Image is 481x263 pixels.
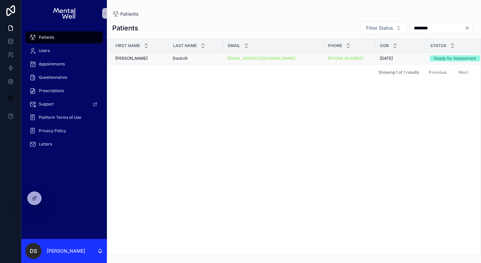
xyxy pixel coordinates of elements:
[39,88,64,93] span: Prescriptions
[173,56,187,61] span: Dockrill
[227,56,320,61] a: [EMAIL_ADDRESS][DOMAIN_NAME]
[434,55,476,61] div: Ready for Assessment
[380,56,393,61] span: [DATE]
[39,101,54,107] span: Support
[30,247,37,255] span: DS
[25,138,103,150] a: Letters
[112,11,139,17] a: Patients
[115,56,165,61] a: [PERSON_NAME]
[115,56,148,61] span: [PERSON_NAME]
[39,142,52,147] span: Letters
[39,48,50,53] span: Users
[430,43,446,48] span: Status
[25,111,103,123] a: Platform Terms of Use
[39,115,81,120] span: Platform Terms of Use
[328,56,372,61] a: [PHONE_NUMBER]
[25,58,103,70] a: Appointments
[360,22,407,34] button: Select Button
[39,75,67,80] span: Questionnaires
[53,8,75,19] img: App logo
[25,31,103,43] a: Patients
[380,43,389,48] span: DOB
[39,128,66,134] span: Privacy Policy
[25,85,103,97] a: Prescriptions
[378,70,419,75] span: Showing 1 of 1 results
[25,71,103,83] a: Questionnaires
[366,25,393,31] span: Filter Status
[39,61,65,67] span: Appointments
[25,45,103,57] a: Users
[39,35,54,40] span: Patients
[380,56,422,61] a: [DATE]
[47,248,85,254] p: [PERSON_NAME]
[328,43,342,48] span: Phone
[328,56,363,61] a: [PHONE_NUMBER]
[173,43,197,48] span: Last Name
[120,11,139,17] span: Patients
[25,125,103,137] a: Privacy Policy
[228,43,240,48] span: Email
[227,56,295,61] a: [EMAIL_ADDRESS][DOMAIN_NAME]
[116,43,140,48] span: First Name
[173,56,219,61] a: Dockrill
[25,98,103,110] a: Support
[112,23,138,33] h1: Patients
[465,25,473,31] button: Clear
[21,27,107,159] div: scrollable content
